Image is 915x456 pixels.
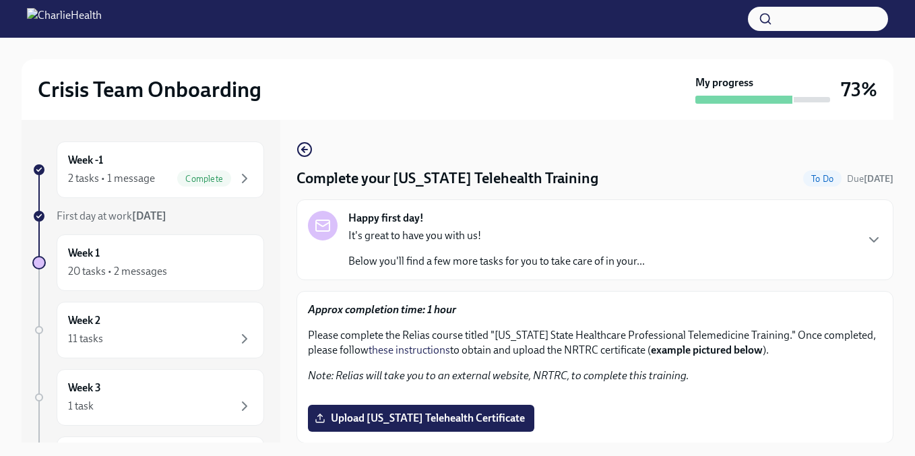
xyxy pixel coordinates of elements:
a: Week 120 tasks • 2 messages [32,234,264,291]
strong: Approx completion time: 1 hour [308,303,456,316]
a: these instructions [369,344,450,356]
em: Note: Relias will take you to an external website, NRTRC, to complete this training. [308,369,689,382]
span: Due [847,173,893,185]
a: Week -12 tasks • 1 messageComplete [32,141,264,198]
strong: My progress [695,75,753,90]
span: Upload [US_STATE] Telehealth Certificate [317,412,525,425]
p: Below you'll find a few more tasks for you to take care of in your... [348,254,645,269]
h6: Week 1 [68,246,100,261]
span: August 29th, 2025 09:00 [847,172,893,185]
h2: Crisis Team Onboarding [38,76,261,103]
div: 2 tasks • 1 message [68,171,155,186]
span: To Do [803,174,842,184]
a: Week 31 task [32,369,264,426]
span: First day at work [57,209,166,222]
p: Please complete the Relias course titled "[US_STATE] State Healthcare Professional Telemedicine T... [308,328,882,358]
a: Week 211 tasks [32,302,264,358]
div: 11 tasks [68,331,103,346]
h3: 73% [841,77,877,102]
p: It's great to have you with us! [348,228,645,243]
h4: Complete your [US_STATE] Telehealth Training [296,168,598,189]
strong: Happy first day! [348,211,424,226]
h6: Week 3 [68,381,101,395]
span: Complete [177,174,231,184]
div: 1 task [68,399,94,414]
h6: Week 2 [68,313,100,328]
h6: Week -1 [68,153,103,168]
strong: [DATE] [132,209,166,222]
img: CharlieHealth [27,8,102,30]
div: 20 tasks • 2 messages [68,264,167,279]
strong: [DATE] [864,173,893,185]
strong: example pictured below [651,344,763,356]
label: Upload [US_STATE] Telehealth Certificate [308,405,534,432]
a: First day at work[DATE] [32,209,264,224]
